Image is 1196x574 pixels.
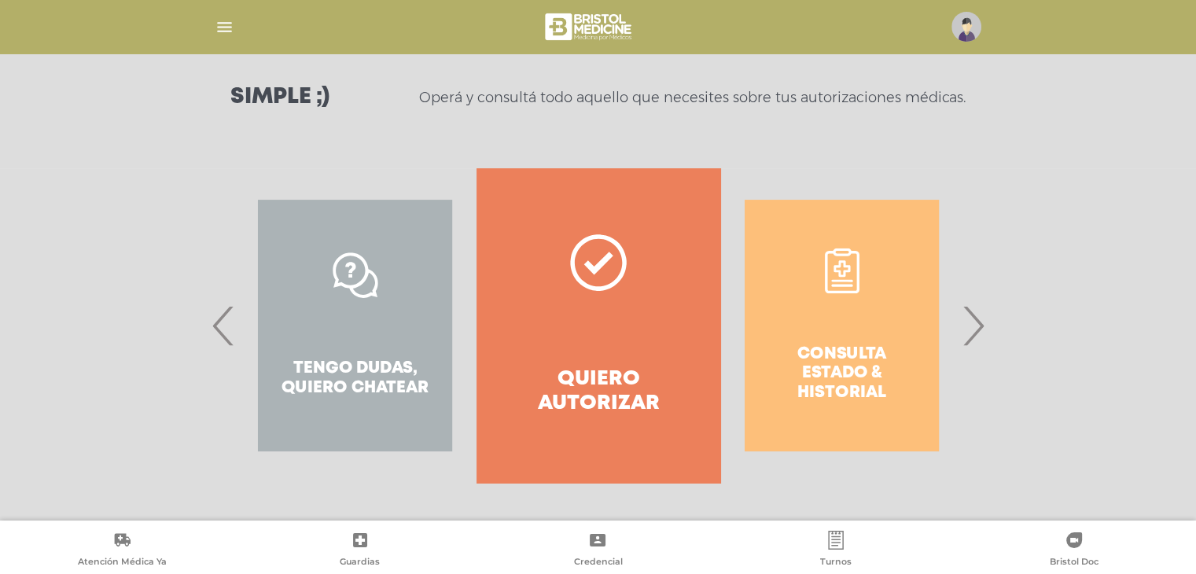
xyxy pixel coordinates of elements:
img: profile-placeholder.svg [951,12,981,42]
a: Atención Médica Ya [3,531,241,571]
img: bristol-medicine-blanco.png [543,8,636,46]
a: Bristol Doc [955,531,1193,571]
span: Turnos [820,556,852,570]
p: Operá y consultá todo aquello que necesites sobre tus autorizaciones médicas. [419,88,966,107]
a: Guardias [241,531,480,571]
span: Bristol Doc [1050,556,1098,570]
span: Atención Médica Ya [78,556,167,570]
h4: Quiero autorizar [505,367,691,416]
a: Turnos [717,531,955,571]
img: Cober_menu-lines-white.svg [215,17,234,37]
a: Quiero autorizar [477,168,719,483]
span: Credencial [573,556,622,570]
a: Credencial [479,531,717,571]
span: Guardias [340,556,380,570]
h3: Simple ;) [230,86,329,109]
span: Previous [208,283,239,368]
span: Next [958,283,988,368]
